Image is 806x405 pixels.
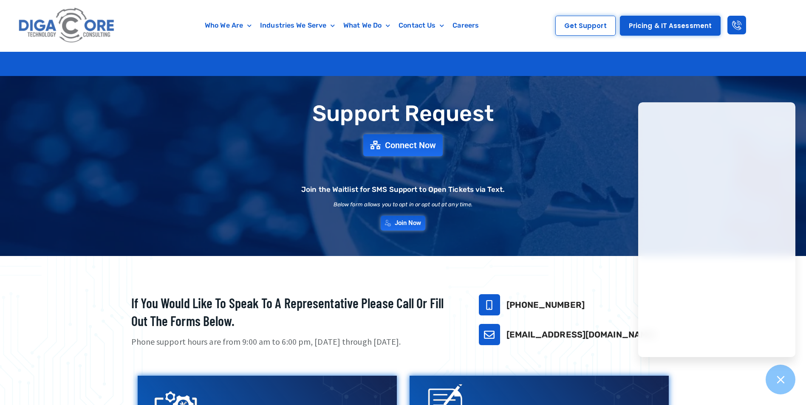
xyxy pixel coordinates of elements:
span: Pricing & IT Assessment [629,22,712,29]
a: [PHONE_NUMBER] [506,300,585,310]
a: Get Support [555,16,616,36]
iframe: Chatgenie Messenger [638,102,795,357]
span: Join Now [395,220,421,226]
img: Digacore logo 1 [16,4,118,47]
a: Join Now [381,216,426,231]
a: Contact Us [394,16,448,35]
a: Industries We Serve [256,16,339,35]
h1: Support Request [110,101,696,126]
a: Connect Now [363,134,443,156]
a: Careers [448,16,483,35]
span: Connect Now [385,141,436,149]
a: 732-646-5725 [479,294,500,315]
h2: If you would like to speak to a representative please call or fill out the forms below. [131,294,458,329]
a: Who We Are [201,16,256,35]
a: support@digacore.com [479,324,500,345]
a: What We Do [339,16,394,35]
a: Pricing & IT Assessment [620,16,721,36]
span: Get Support [564,22,607,29]
p: Phone support hours are from 9:00 am to 6:00 pm, [DATE] through [DATE]. [131,336,458,348]
h2: Below form allows you to opt in or opt out at any time. [334,202,473,207]
nav: Menu [158,16,525,35]
a: [EMAIL_ADDRESS][DOMAIN_NAME] [506,329,656,340]
h2: Join the Waitlist for SMS Support to Open Tickets via Text. [301,186,505,193]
